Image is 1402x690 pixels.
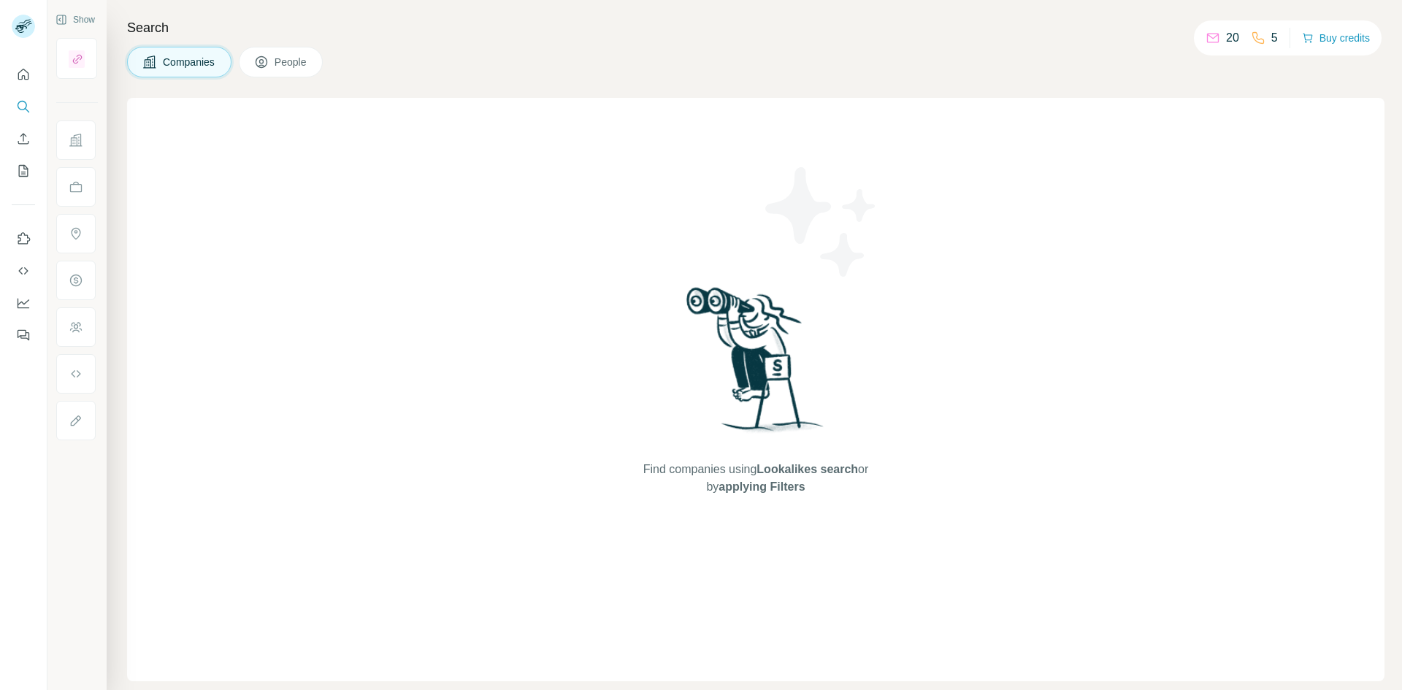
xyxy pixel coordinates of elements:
[12,158,35,184] button: My lists
[12,226,35,252] button: Use Surfe on LinkedIn
[12,61,35,88] button: Quick start
[12,93,35,120] button: Search
[756,156,887,288] img: Surfe Illustration - Stars
[127,18,1384,38] h4: Search
[719,480,805,493] span: applying Filters
[680,283,832,446] img: Surfe Illustration - Woman searching with binoculars
[1226,29,1239,47] p: 20
[12,290,35,316] button: Dashboard
[12,322,35,348] button: Feedback
[45,9,105,31] button: Show
[12,126,35,152] button: Enrich CSV
[12,258,35,284] button: Use Surfe API
[639,461,873,496] span: Find companies using or by
[756,463,858,475] span: Lookalikes search
[1302,28,1370,48] button: Buy credits
[275,55,308,69] span: People
[163,55,216,69] span: Companies
[1271,29,1278,47] p: 5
